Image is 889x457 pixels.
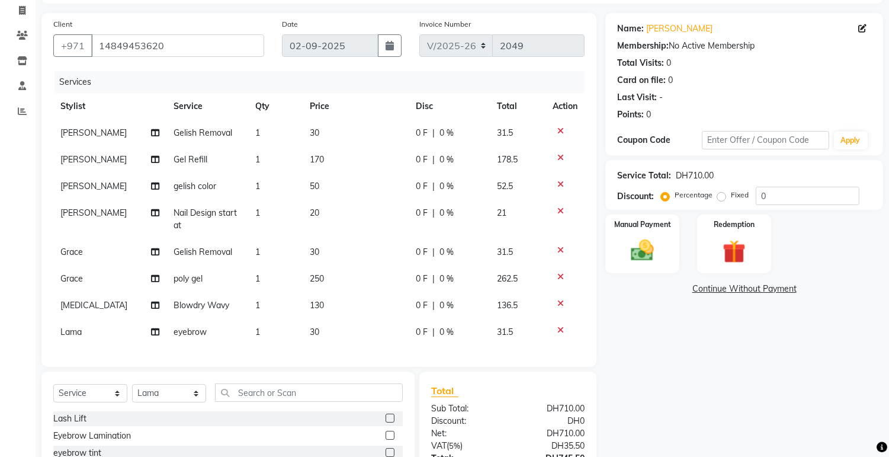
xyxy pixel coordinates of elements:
[449,441,460,450] span: 5%
[409,93,490,120] th: Disc
[432,127,435,139] span: |
[166,93,249,120] th: Service
[617,190,654,203] div: Discount:
[60,154,127,165] span: [PERSON_NAME]
[646,108,651,121] div: 0
[174,327,207,337] span: eyebrow
[617,108,644,121] div: Points:
[508,415,594,427] div: DH0
[54,71,593,93] div: Services
[422,415,508,427] div: Discount:
[714,219,755,230] label: Redemption
[432,326,435,338] span: |
[60,181,127,191] span: [PERSON_NAME]
[508,440,594,452] div: DH35.50
[416,246,428,258] span: 0 F
[310,154,324,165] span: 170
[624,237,661,264] img: _cash.svg
[659,91,663,104] div: -
[834,132,868,149] button: Apply
[255,207,260,218] span: 1
[60,273,83,284] span: Grace
[497,273,518,284] span: 262.5
[416,326,428,338] span: 0 F
[439,326,454,338] span: 0 %
[439,180,454,193] span: 0 %
[617,134,702,146] div: Coupon Code
[303,93,409,120] th: Price
[60,300,127,311] span: [MEDICAL_DATA]
[310,300,324,311] span: 130
[439,246,454,258] span: 0 %
[715,237,753,266] img: _gift.svg
[416,127,428,139] span: 0 F
[617,57,664,69] div: Total Visits:
[255,273,260,284] span: 1
[60,327,82,337] span: Lama
[731,190,749,200] label: Fixed
[666,57,671,69] div: 0
[419,19,471,30] label: Invoice Number
[60,247,83,257] span: Grace
[432,180,435,193] span: |
[416,299,428,312] span: 0 F
[614,219,671,230] label: Manual Payment
[490,93,545,120] th: Total
[310,247,319,257] span: 30
[91,34,264,57] input: Search by Name/Mobile/Email/Code
[53,19,72,30] label: Client
[310,127,319,138] span: 30
[545,93,585,120] th: Action
[497,127,513,138] span: 31.5
[174,127,232,138] span: Gelish Removal
[53,34,92,57] button: +971
[617,23,644,35] div: Name:
[416,180,428,193] span: 0 F
[497,247,513,257] span: 31.5
[432,154,435,166] span: |
[215,384,403,402] input: Search or Scan
[432,273,435,285] span: |
[431,385,458,397] span: Total
[617,74,666,87] div: Card on file:
[439,127,454,139] span: 0 %
[432,207,435,219] span: |
[617,170,671,182] div: Service Total:
[422,440,508,452] div: ( )
[174,300,229,311] span: Blowdry Wavy
[174,181,216,191] span: gelish color
[53,430,131,442] div: Eyebrow Lamination
[497,181,513,191] span: 52.5
[416,207,428,219] span: 0 F
[497,207,506,218] span: 21
[60,207,127,218] span: [PERSON_NAME]
[439,299,454,312] span: 0 %
[60,127,127,138] span: [PERSON_NAME]
[422,402,508,415] div: Sub Total:
[282,19,298,30] label: Date
[676,170,714,182] div: DH710.00
[255,247,260,257] span: 1
[310,327,319,337] span: 30
[53,413,86,425] div: Lash Lift
[497,327,513,337] span: 31.5
[255,327,260,337] span: 1
[310,273,324,284] span: 250
[416,273,428,285] span: 0 F
[174,154,207,165] span: Gel Refill
[255,127,260,138] span: 1
[608,283,881,295] a: Continue Without Payment
[174,207,237,231] span: Nail Design start at
[432,246,435,258] span: |
[255,181,260,191] span: 1
[675,190,713,200] label: Percentage
[255,154,260,165] span: 1
[508,427,594,440] div: DH710.00
[310,181,319,191] span: 50
[53,93,166,120] th: Stylist
[174,273,203,284] span: poly gel
[431,440,447,451] span: VAT
[248,93,303,120] th: Qty
[422,427,508,440] div: Net:
[668,74,673,87] div: 0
